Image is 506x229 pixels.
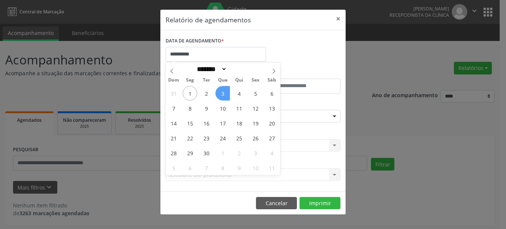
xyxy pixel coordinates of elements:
[183,101,197,115] span: Setembro 8, 2025
[248,131,263,145] span: Setembro 26, 2025
[300,197,340,210] button: Imprimir
[215,86,230,101] span: Setembro 3, 2025
[255,67,340,79] label: ATÉ
[231,78,247,83] span: Qui
[248,160,263,175] span: Outubro 10, 2025
[183,131,197,145] span: Setembro 22, 2025
[227,65,252,73] input: Year
[265,116,279,130] span: Setembro 20, 2025
[256,197,297,210] button: Cancelar
[183,160,197,175] span: Outubro 6, 2025
[265,160,279,175] span: Outubro 11, 2025
[166,116,181,130] span: Setembro 14, 2025
[194,65,227,73] select: Month
[215,101,230,115] span: Setembro 10, 2025
[166,86,181,101] span: Agosto 31, 2025
[199,146,214,160] span: Setembro 30, 2025
[199,131,214,145] span: Setembro 23, 2025
[248,146,263,160] span: Outubro 3, 2025
[166,160,181,175] span: Outubro 5, 2025
[166,101,181,115] span: Setembro 7, 2025
[183,86,197,101] span: Setembro 1, 2025
[248,116,263,130] span: Setembro 19, 2025
[183,146,197,160] span: Setembro 29, 2025
[248,101,263,115] span: Setembro 12, 2025
[199,160,214,175] span: Outubro 7, 2025
[232,86,246,101] span: Setembro 4, 2025
[265,86,279,101] span: Setembro 6, 2025
[215,116,230,130] span: Setembro 17, 2025
[215,146,230,160] span: Outubro 1, 2025
[232,116,246,130] span: Setembro 18, 2025
[215,160,230,175] span: Outubro 8, 2025
[215,78,231,83] span: Qua
[199,86,214,101] span: Setembro 2, 2025
[166,78,182,83] span: Dom
[232,146,246,160] span: Outubro 2, 2025
[199,116,214,130] span: Setembro 16, 2025
[199,101,214,115] span: Setembro 9, 2025
[166,35,224,47] label: DATA DE AGENDAMENTO
[182,78,198,83] span: Seg
[232,160,246,175] span: Outubro 9, 2025
[198,78,215,83] span: Ter
[232,131,246,145] span: Setembro 25, 2025
[232,101,246,115] span: Setembro 11, 2025
[265,131,279,145] span: Setembro 27, 2025
[166,15,251,25] h5: Relatório de agendamentos
[264,78,280,83] span: Sáb
[215,131,230,145] span: Setembro 24, 2025
[265,101,279,115] span: Setembro 13, 2025
[265,146,279,160] span: Outubro 4, 2025
[247,78,264,83] span: Sex
[166,146,181,160] span: Setembro 28, 2025
[183,116,197,130] span: Setembro 15, 2025
[331,10,346,28] button: Close
[248,86,263,101] span: Setembro 5, 2025
[166,131,181,145] span: Setembro 21, 2025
